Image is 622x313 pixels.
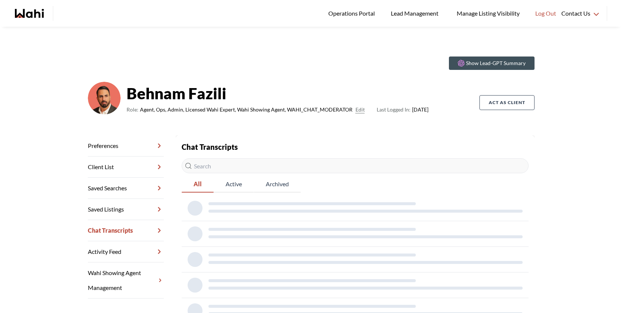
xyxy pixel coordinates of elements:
[377,105,428,114] span: [DATE]
[479,95,535,110] button: Act as Client
[140,105,353,114] span: Agent, Ops, Admin, Licensed Wahi Expert, Wahi Showing Agent, WAHI_CHAT_MODERATOR
[15,9,44,18] a: Wahi homepage
[182,142,238,151] strong: Chat Transcripts
[214,176,254,192] span: Active
[182,176,214,193] button: All
[127,82,428,104] strong: Behnam Fazili
[88,156,164,178] a: Client List
[466,59,526,67] p: Show Lead-GPT Summary
[127,105,138,114] span: Role:
[254,176,301,192] span: Archived
[214,176,254,193] button: Active
[88,262,164,299] a: Wahi Showing Agent Management
[182,158,529,173] input: Search
[88,135,164,156] a: Preferences
[88,199,164,220] a: Saved Listings
[88,220,164,241] a: Chat Transcripts
[88,82,121,114] img: cf9ae410c976398e.png
[377,106,411,113] span: Last Logged In:
[535,9,556,18] span: Log Out
[454,9,522,18] span: Manage Listing Visibility
[355,105,365,114] button: Edit
[328,9,377,18] span: Operations Portal
[182,176,214,192] span: All
[449,57,535,70] button: Show Lead-GPT Summary
[88,241,164,262] a: Activity Feed
[391,9,441,18] span: Lead Management
[88,178,164,199] a: Saved Searches
[254,176,301,193] button: Archived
